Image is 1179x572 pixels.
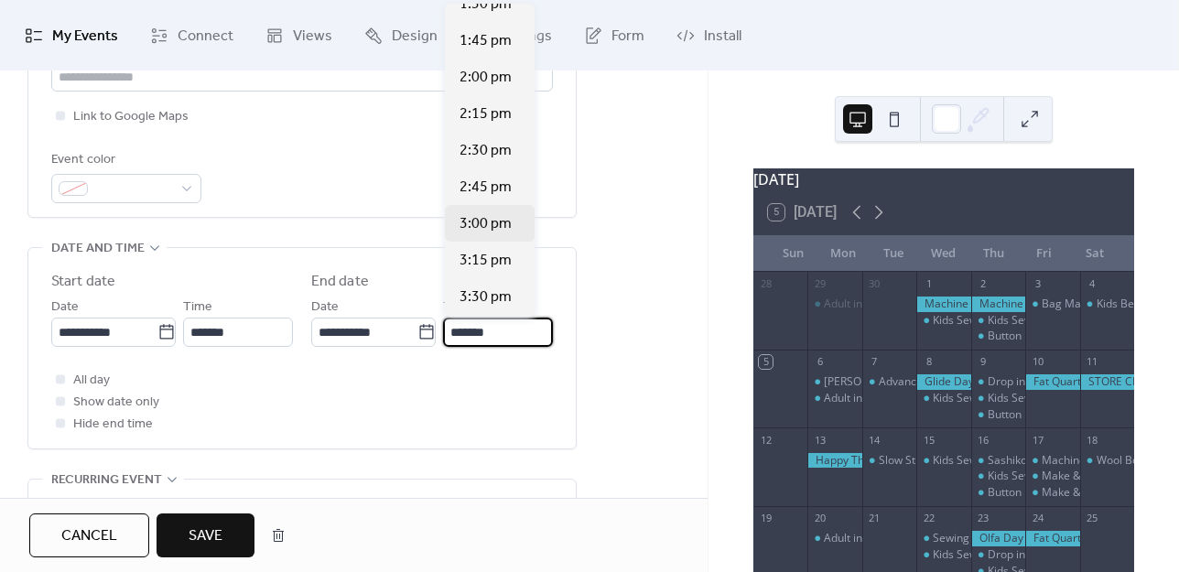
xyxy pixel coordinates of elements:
div: 7 [868,355,882,369]
div: Kids Sewing Classes [988,469,1090,484]
div: [PERSON_NAME] FULL [824,374,937,390]
div: Make & Take - Pumpkin [1042,485,1162,501]
div: Fat Quarter Friday [1025,531,1079,546]
div: 8 [922,355,936,369]
div: Machine Embroidery Club [1042,453,1174,469]
div: Kids Beginner Sewing Class [1080,297,1134,312]
div: 21 [868,512,882,525]
div: End date [311,271,369,293]
div: 5 [759,355,773,369]
div: Kids Sewing Classes [988,313,1090,329]
div: Machine Embroidery Club [1025,453,1079,469]
div: 20 [813,512,827,525]
div: Button Drop In [988,407,1062,423]
div: Tue [869,235,919,272]
div: Drop in Free Motion [971,547,1025,563]
span: Link to Google Maps [73,106,189,128]
div: Kids Sewing Classes [971,391,1025,406]
div: Wool Bowl Class [1080,453,1134,469]
div: Terry Roland FULL [807,374,861,390]
div: 4 [1086,277,1099,291]
span: Time [443,297,472,318]
div: 29 [813,277,827,291]
a: Connect [136,7,247,63]
span: 2:00 pm [460,67,512,89]
div: 11 [1086,355,1099,369]
div: Button Drop In [971,485,1025,501]
div: Drop in Free Motion [971,374,1025,390]
div: Kids Sewing Classes [916,547,970,563]
div: Sashiko Drop In [988,453,1067,469]
div: Kids Sewing Classes [988,391,1090,406]
div: Sashiko Drop In [971,453,1025,469]
span: Install [704,22,741,50]
div: Make & Take - Pumpkin [1025,485,1079,501]
div: Advanced Sampler Needle Book Drop in [879,374,1083,390]
div: Thu [968,235,1019,272]
div: Adult intro to Sew FULL [824,297,941,312]
div: 6 [813,355,827,369]
span: Time [183,297,212,318]
span: Cancel [61,525,117,547]
div: 9 [977,355,990,369]
div: Sewing Day Dropin [916,531,970,546]
div: Machine Doctors [971,297,1025,312]
div: Adult intro to Sew [807,391,861,406]
div: 2 [977,277,990,291]
div: 3 [1031,277,1044,291]
div: [DATE] [753,168,1134,190]
span: 3:15 pm [460,250,512,272]
div: Fri [1019,235,1069,272]
div: 15 [922,433,936,447]
span: 2:15 pm [460,103,512,125]
span: 3:00 pm [460,213,512,235]
div: 30 [868,277,882,291]
div: Happy Thanksgiving [807,453,861,469]
span: 1:45 pm [460,30,512,52]
div: Kids Sewing Classes [916,313,970,329]
div: Sun [768,235,818,272]
span: 3:30 pm [460,286,512,308]
div: 12 [759,433,773,447]
div: Fat Quarter Friday [1025,374,1079,390]
span: My Events [52,22,118,50]
div: Adult intro to Sew [807,531,861,546]
a: My Events [11,7,132,63]
div: 10 [1031,355,1044,369]
div: Glide Day [916,374,970,390]
span: Date [51,297,79,318]
div: Kids Sewing Classes [933,391,1035,406]
div: Machine Doctors [916,297,970,312]
span: All day [73,370,110,392]
div: Kids Sewing Classes [933,547,1035,563]
div: Sat [1069,235,1120,272]
div: Slow Stitch Drop In [879,453,974,469]
div: 22 [922,512,936,525]
div: Drop in Free Motion [988,547,1089,563]
div: Start date [51,271,115,293]
div: 16 [977,433,990,447]
div: 23 [977,512,990,525]
div: Button Drop In [971,329,1025,344]
span: Save [189,525,222,547]
div: Button Drop In [988,485,1062,501]
button: Save [157,513,254,557]
span: Connect [178,22,233,50]
span: Form [611,22,644,50]
div: 24 [1031,512,1044,525]
div: Kids Sewing Classes [916,391,970,406]
span: 2:45 pm [460,177,512,199]
div: 19 [759,512,773,525]
div: 18 [1086,433,1099,447]
div: Make & Take - Pumpkin [1025,469,1079,484]
button: Cancel [29,513,149,557]
a: Install [663,7,755,63]
span: 2:30 pm [460,140,512,162]
div: Button Drop In [988,329,1062,344]
div: 14 [868,433,882,447]
div: Kids Sewing Classes [916,453,970,469]
span: Date [311,297,339,318]
div: Advanced Sampler Needle Book Drop in [862,374,916,390]
span: Date and time [51,238,145,260]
